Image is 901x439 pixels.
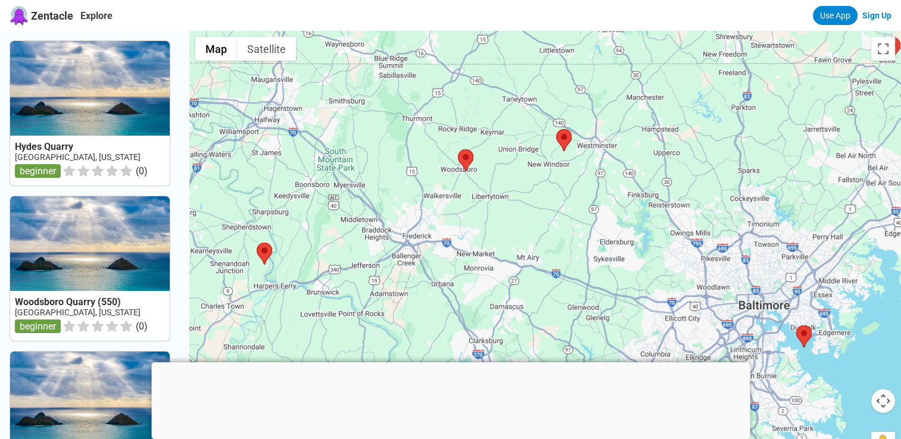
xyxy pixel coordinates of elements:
[862,11,891,20] a: Sign Up
[871,389,895,413] button: Map camera controls
[237,37,296,61] button: Show satellite imagery
[813,6,858,25] a: Use App
[10,6,73,25] a: Zentacle logoZentacle
[151,362,750,436] iframe: Advertisement
[80,10,113,21] a: Explore
[195,37,237,61] button: Show street map
[871,37,895,61] button: Toggle fullscreen view
[10,6,29,25] img: Zentacle logo
[31,10,73,22] span: Zentacle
